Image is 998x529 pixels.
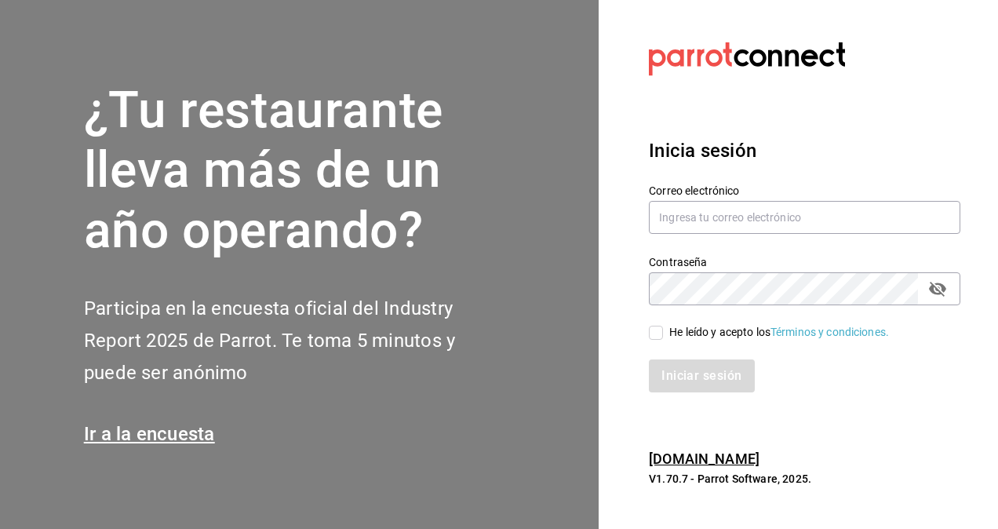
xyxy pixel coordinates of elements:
h3: Inicia sesión [649,137,960,165]
h1: ¿Tu restaurante lleva más de un año operando? [84,81,508,261]
a: [DOMAIN_NAME] [649,451,759,467]
h2: Participa en la encuesta oficial del Industry Report 2025 de Parrot. Te toma 5 minutos y puede se... [84,293,508,389]
input: Ingresa tu correo electrónico [649,201,960,234]
div: He leído y acepto los [669,324,889,341]
p: V1.70.7 - Parrot Software, 2025. [649,471,960,487]
button: passwordField [924,275,951,302]
a: Términos y condiciones. [770,326,889,338]
label: Contraseña [649,256,960,267]
label: Correo electrónico [649,184,960,195]
a: Ir a la encuesta [84,423,215,445]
